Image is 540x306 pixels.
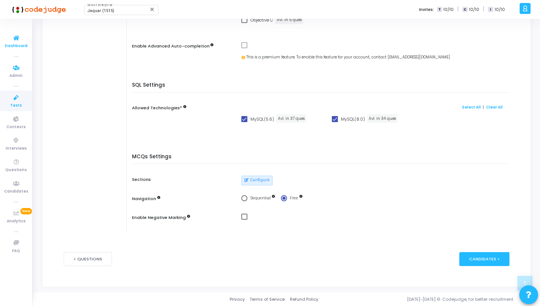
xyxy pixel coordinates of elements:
[4,188,28,195] span: Candidates
[275,15,303,24] span: Avl. in 6 ques
[483,5,484,13] span: |
[290,196,298,200] span: Free
[9,2,66,17] img: logo
[318,296,531,303] div: [DATE]-[DATE] © Codejudge, for better recruitment.
[276,114,306,123] span: Avl. in 37 ques
[132,176,151,183] label: Sections
[87,8,114,13] span: Jaquar (1515)
[459,252,509,266] div: Candidates >
[290,296,318,303] a: Refund Policy
[132,82,513,93] h5: SQL Settings
[7,218,26,225] span: Analytics
[5,167,27,173] span: Questions
[486,105,503,110] a: Clear All
[495,6,505,13] span: 10/10
[462,105,481,110] a: Select All
[419,6,434,13] label: Invites:
[250,196,271,200] span: Sequential
[6,145,27,152] span: Interviews
[241,55,513,60] div: This is a premium feature. To enable this feature for your account, contact [EMAIL_ADDRESS][DOMAI...
[250,15,273,24] span: Objective C
[457,5,459,13] span: |
[443,6,454,13] span: 10/10
[367,114,397,123] span: Avl. in 34 ques
[469,6,479,13] span: 10/10
[250,296,285,303] a: Terms of Service
[6,124,26,130] span: Contests
[149,6,155,12] mat-icon: Clear
[5,43,28,49] span: Dashboard
[10,103,22,109] span: Tests
[132,43,213,49] label: Enable Advanced Auto-completion
[437,7,442,12] span: T
[488,7,493,12] span: I
[132,105,182,111] label: Allowed Technologies*
[241,195,513,202] mat-radio-group: Select confirmation
[20,208,32,214] span: New
[341,115,365,124] span: MySQL (8.0)
[132,196,156,202] label: Navigation
[64,252,112,266] button: < Questions
[462,7,467,12] span: C
[241,176,273,185] button: Configure
[132,214,186,221] label: Enable Negative Marking
[12,248,20,254] span: FAQ
[132,154,513,164] h5: MCQs Settings
[230,296,245,303] a: Privacy
[483,104,484,110] span: |
[9,73,23,79] span: Admin
[250,115,274,124] span: MySQL (5.6)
